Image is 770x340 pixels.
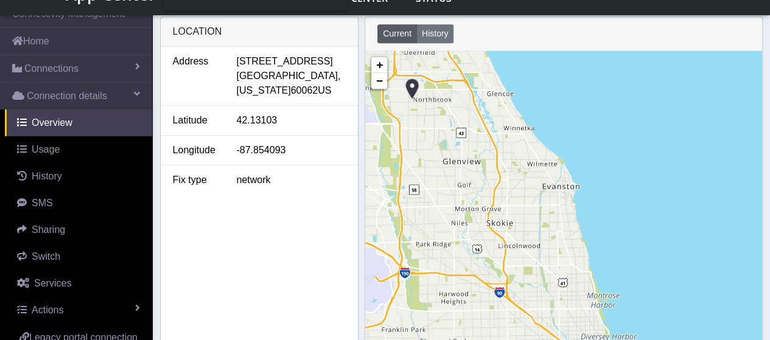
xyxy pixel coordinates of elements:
[32,144,60,154] span: Usage
[5,270,152,297] a: Services
[236,54,332,69] span: [STREET_ADDRESS]
[32,305,63,315] span: Actions
[371,73,387,89] a: Zoom out
[291,83,318,98] span: 60062
[227,143,355,158] div: -87.854093
[161,17,359,47] div: LOCATION
[5,243,152,270] a: Switch
[34,278,71,288] span: Services
[5,297,152,324] a: Actions
[164,143,228,158] div: Longitude
[32,171,62,181] span: History
[236,83,290,98] span: [US_STATE]
[164,113,228,128] div: Latitude
[227,113,355,128] div: 42.13103
[416,24,454,43] button: History
[24,61,79,76] span: Connections
[32,224,65,235] span: Sharing
[5,109,152,136] a: Overview
[227,173,355,187] div: network
[318,83,331,98] span: US
[32,251,60,262] span: Switch
[5,190,152,217] a: SMS
[371,57,387,73] a: Zoom in
[377,24,417,43] button: Current
[27,89,107,103] span: Connection details
[164,54,228,98] div: Address
[5,217,152,243] a: Sharing
[236,69,340,83] span: [GEOGRAPHIC_DATA],
[164,173,228,187] div: Fix type
[5,136,152,163] a: Usage
[32,117,72,128] span: Overview
[32,198,53,208] span: SMS
[5,163,152,190] a: History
